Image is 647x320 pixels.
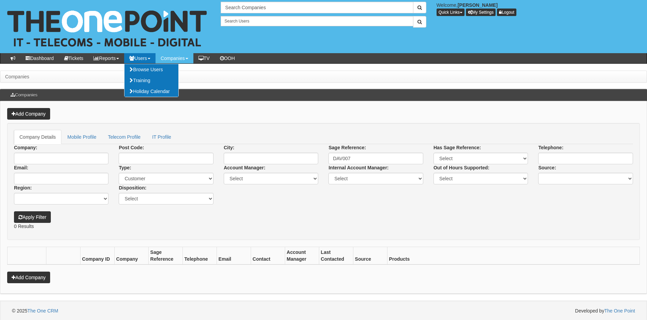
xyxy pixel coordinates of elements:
label: Company: [14,144,37,151]
label: Sage Reference: [328,144,366,151]
label: Region: [14,184,32,191]
a: Logout [497,9,516,16]
a: Tickets [59,53,89,63]
th: Sage Reference [148,247,182,265]
a: Browse Users [124,64,178,75]
a: Mobile Profile [62,130,102,144]
th: Company ID [80,247,114,265]
div: Welcome, [431,2,647,16]
a: Reports [88,53,124,63]
label: Telephone: [538,144,563,151]
th: Products [387,247,639,265]
label: Email: [14,164,28,171]
a: Add Company [7,272,50,283]
a: Users [124,53,156,63]
a: Training [124,75,178,86]
input: Search Users [221,16,413,26]
b: [PERSON_NAME] [458,2,498,8]
th: Company [114,247,148,265]
a: Company Details [14,130,61,144]
th: Source [353,247,387,265]
button: Apply Filter [14,211,51,223]
a: Companies [156,53,193,63]
span: © 2025 [12,308,58,314]
label: Out of Hours Supported: [433,164,489,171]
th: Telephone [182,247,217,265]
a: Add Company [7,108,50,120]
label: City: [224,144,234,151]
h3: Companies [7,89,41,101]
li: Companies [5,73,29,80]
a: Telecom Profile [102,130,146,144]
a: The One Point [604,308,635,314]
a: The One CRM [27,308,58,314]
label: Post Code: [119,144,144,151]
th: Account Manager [285,247,319,265]
label: Type: [119,164,131,171]
label: Source: [538,164,556,171]
a: IT Profile [147,130,177,144]
label: Disposition: [119,184,146,191]
button: Quick Links [437,9,465,16]
a: Dashboard [20,53,59,63]
th: Email [217,247,251,265]
input: Search Companies [221,2,413,13]
label: Has Sage Reference: [433,144,481,151]
th: Contact [251,247,285,265]
a: Holiday Calendar [124,86,178,97]
p: 0 Results [14,223,633,230]
a: TV [193,53,215,63]
span: Developed by [575,307,635,314]
label: Internal Account Manager: [328,164,388,171]
th: Last Contacted [319,247,353,265]
a: My Settings [466,9,496,16]
label: Account Manager: [224,164,265,171]
a: OOH [215,53,240,63]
